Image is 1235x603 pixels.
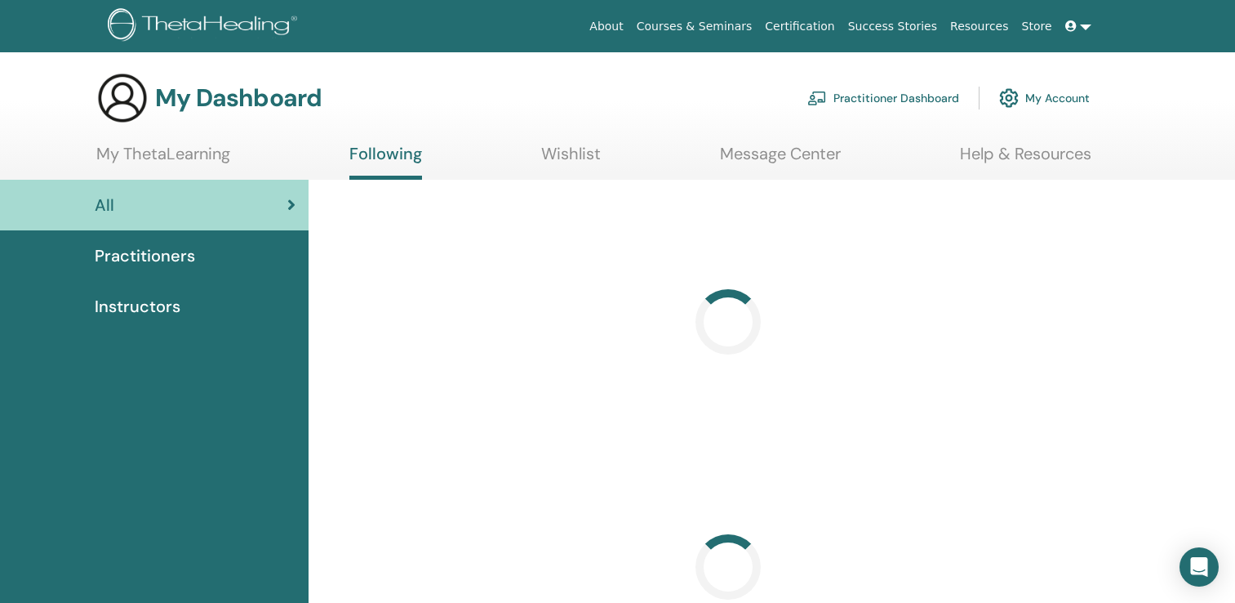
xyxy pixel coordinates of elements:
h3: My Dashboard [155,83,322,113]
a: Resources [944,11,1015,42]
a: Practitioner Dashboard [807,80,959,116]
img: chalkboard-teacher.svg [807,91,827,105]
div: Open Intercom Messenger [1179,547,1219,587]
img: cog.svg [999,84,1019,112]
a: Wishlist [541,144,601,176]
a: About [583,11,629,42]
a: Certification [758,11,841,42]
a: Message Center [720,144,841,176]
img: logo.png [108,8,303,45]
span: All [95,193,114,217]
a: Success Stories [842,11,944,42]
a: Courses & Seminars [630,11,759,42]
a: My ThetaLearning [96,144,230,176]
img: generic-user-icon.jpg [96,72,149,124]
span: Instructors [95,294,180,319]
span: Practitioners [95,243,195,268]
a: My Account [999,80,1090,116]
a: Store [1015,11,1059,42]
a: Following [349,144,422,180]
a: Help & Resources [960,144,1091,176]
